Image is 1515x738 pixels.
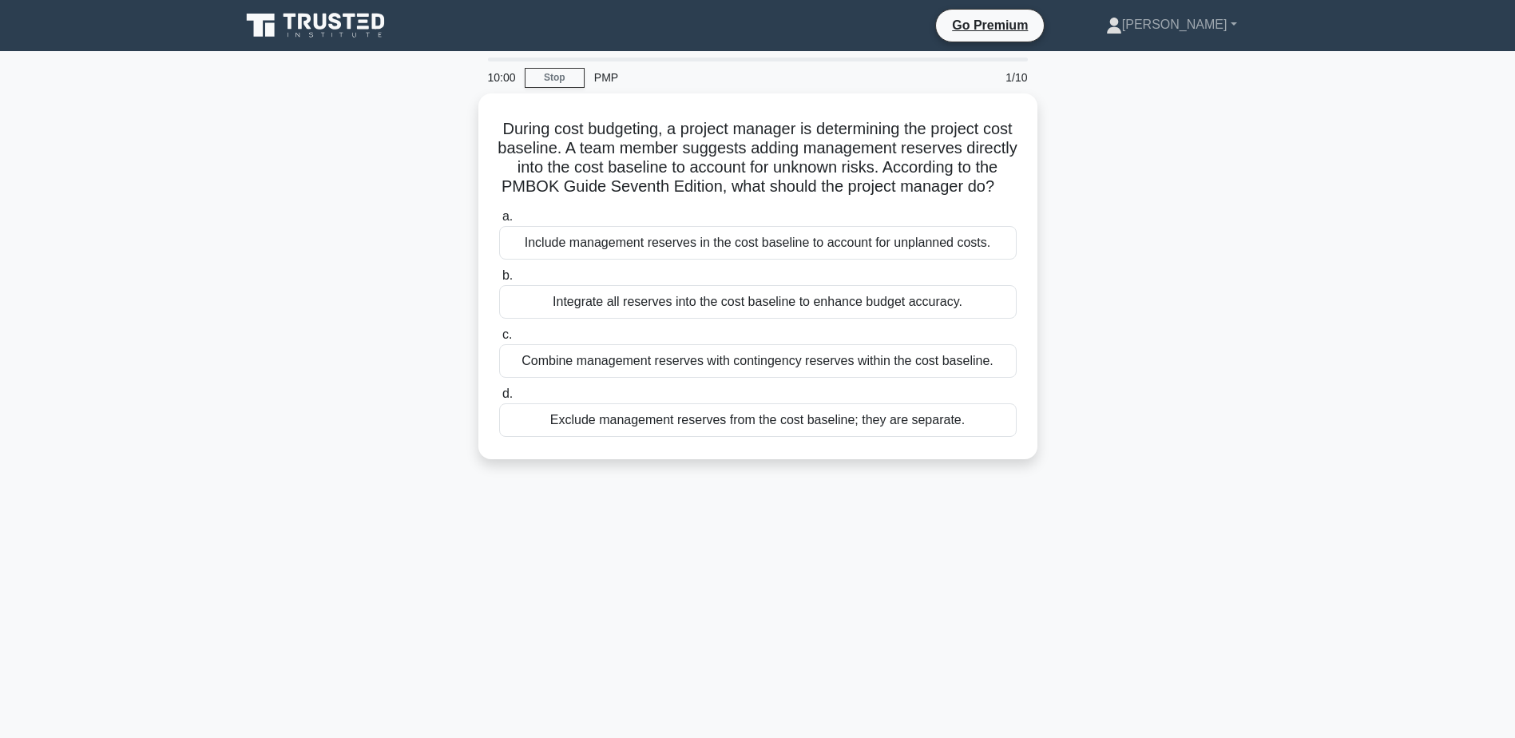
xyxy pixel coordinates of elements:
[1068,9,1275,41] a: [PERSON_NAME]
[585,61,804,93] div: PMP
[499,285,1017,319] div: Integrate all reserves into the cost baseline to enhance budget accuracy.
[499,403,1017,437] div: Exclude management reserves from the cost baseline; they are separate.
[498,119,1018,197] h5: During cost budgeting, a project manager is determining the project cost baseline. A team member ...
[478,61,525,93] div: 10:00
[499,226,1017,260] div: Include management reserves in the cost baseline to account for unplanned costs.
[942,15,1037,35] a: Go Premium
[502,268,513,282] span: b.
[525,68,585,88] a: Stop
[502,209,513,223] span: a.
[502,387,513,400] span: d.
[502,327,512,341] span: c.
[499,344,1017,378] div: Combine management reserves with contingency reserves within the cost baseline.
[944,61,1037,93] div: 1/10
